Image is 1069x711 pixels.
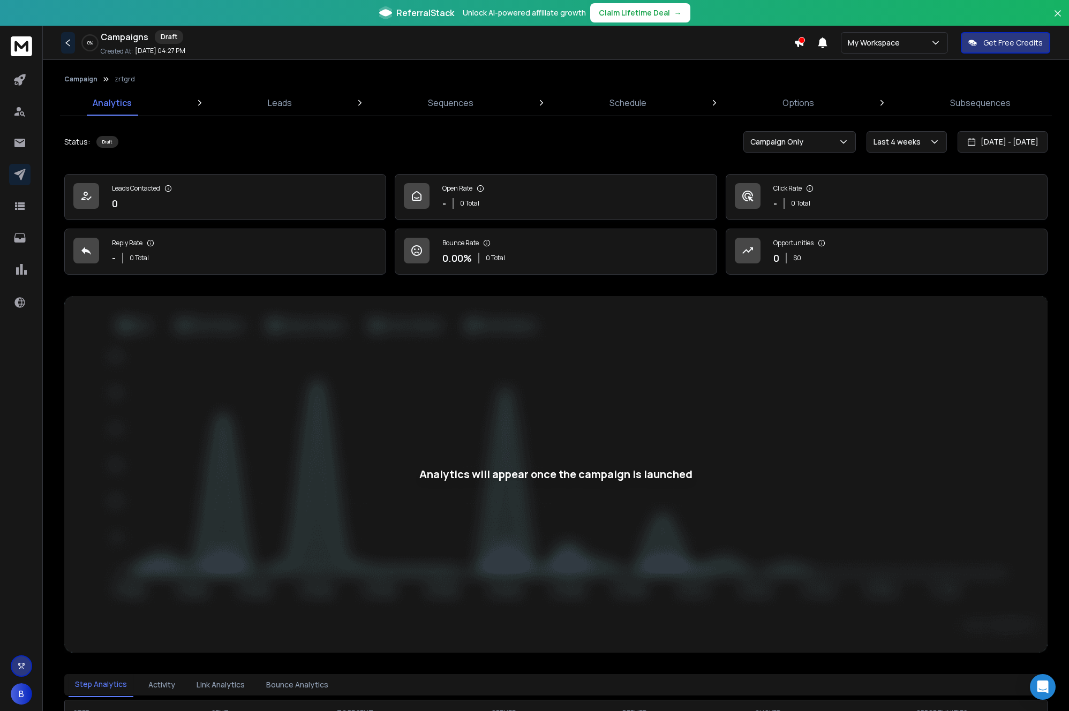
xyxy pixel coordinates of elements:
[944,90,1017,116] a: Subsequences
[130,254,149,262] p: 0 Total
[396,6,454,19] span: ReferralStack
[460,199,479,208] p: 0 Total
[776,90,820,116] a: Options
[190,673,251,697] button: Link Analytics
[64,75,97,84] button: Campaign
[674,7,682,18] span: →
[101,31,148,43] h1: Campaigns
[395,174,717,220] a: Open Rate-0 Total
[791,199,810,208] p: 0 Total
[773,251,779,266] p: 0
[983,37,1043,48] p: Get Free Credits
[64,296,1048,653] img: No Data
[590,3,690,22] button: Claim Lifetime Deal→
[442,251,472,266] p: 0.00 %
[442,239,479,247] p: Bounce Rate
[958,131,1048,153] button: [DATE] - [DATE]
[11,683,32,705] button: B
[64,174,386,220] a: Leads Contacted0
[773,196,777,211] p: -
[609,96,646,109] p: Schedule
[155,30,183,44] div: Draft
[950,96,1011,109] p: Subsequences
[848,37,904,48] p: My Workspace
[93,96,132,109] p: Analytics
[142,673,182,697] button: Activity
[486,254,505,262] p: 0 Total
[86,90,138,116] a: Analytics
[782,96,814,109] p: Options
[261,90,298,116] a: Leads
[773,239,814,247] p: Opportunities
[961,32,1050,54] button: Get Free Credits
[773,184,802,193] p: Click Rate
[101,47,133,56] p: Created At:
[442,196,446,211] p: -
[793,254,801,262] p: $ 0
[135,47,185,55] p: [DATE] 04:27 PM
[96,136,118,148] div: Draft
[726,229,1048,275] a: Opportunities0$0
[69,672,133,697] button: Step Analytics
[1030,674,1056,700] div: Open Intercom Messenger
[87,40,93,46] p: 0 %
[463,7,586,18] p: Unlock AI-powered affiliate growth
[603,90,653,116] a: Schedule
[112,239,142,247] p: Reply Rate
[112,184,160,193] p: Leads Contacted
[442,184,472,193] p: Open Rate
[421,90,480,116] a: Sequences
[726,174,1048,220] a: Click Rate-0 Total
[115,75,135,84] p: zrtgrd
[874,137,925,147] p: Last 4 weeks
[419,467,692,482] div: Analytics will appear once the campaign is launched
[260,673,335,697] button: Bounce Analytics
[750,137,808,147] p: Campaign Only
[268,96,292,109] p: Leads
[1051,6,1065,32] button: Close banner
[112,251,116,266] p: -
[395,229,717,275] a: Bounce Rate0.00%0 Total
[64,229,386,275] a: Reply Rate-0 Total
[428,96,473,109] p: Sequences
[112,196,118,211] p: 0
[64,137,90,147] p: Status:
